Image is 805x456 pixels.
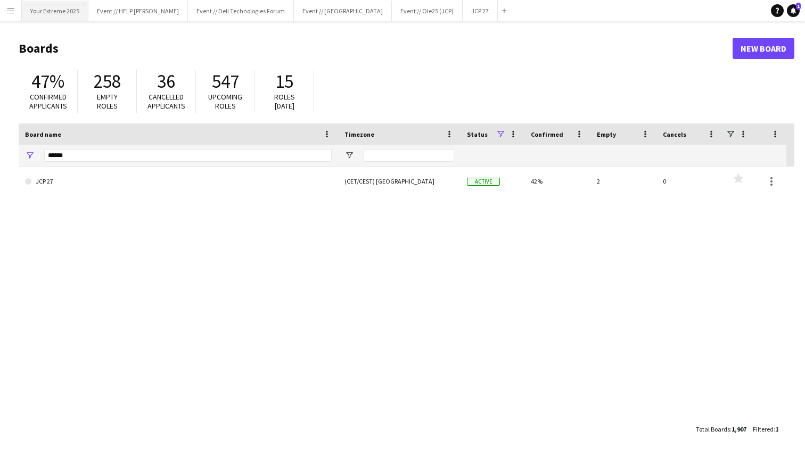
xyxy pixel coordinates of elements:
span: 15 [275,70,293,93]
span: Status [467,130,488,138]
span: Active [467,178,500,186]
span: 547 [212,70,239,93]
a: JCP 27 [25,167,332,196]
span: 47% [31,70,64,93]
span: Timezone [344,130,374,138]
span: Cancelled applicants [147,92,185,111]
span: 1,907 [732,425,746,433]
button: Open Filter Menu [25,151,35,160]
div: 0 [656,167,722,196]
span: Roles [DATE] [274,92,295,111]
button: Event // Ole25 (JCP) [392,1,463,21]
span: Confirmed applicants [29,92,67,111]
button: Event // Dell Technologies Forum [188,1,294,21]
button: JCP 27 [463,1,498,21]
button: Event // HELP [PERSON_NAME] [88,1,188,21]
span: 258 [94,70,121,93]
button: Event // [GEOGRAPHIC_DATA] [294,1,392,21]
span: 36 [157,70,175,93]
span: Total Boards [696,425,730,433]
span: Cancels [663,130,686,138]
span: Empty [597,130,616,138]
span: Board name [25,130,61,138]
input: Timezone Filter Input [364,149,454,162]
a: New Board [733,38,794,59]
div: : [696,419,746,440]
input: Board name Filter Input [44,149,332,162]
button: Your Extreme 2025 [22,1,88,21]
a: 1 [787,4,800,17]
div: 2 [590,167,656,196]
div: (CET/CEST) [GEOGRAPHIC_DATA] [338,167,461,196]
span: Empty roles [97,92,118,111]
h1: Boards [19,40,733,56]
span: Upcoming roles [208,92,242,111]
span: 1 [796,3,801,10]
div: 42% [524,167,590,196]
button: Open Filter Menu [344,151,354,160]
div: : [753,419,778,440]
span: Confirmed [531,130,563,138]
span: 1 [775,425,778,433]
span: Filtered [753,425,774,433]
